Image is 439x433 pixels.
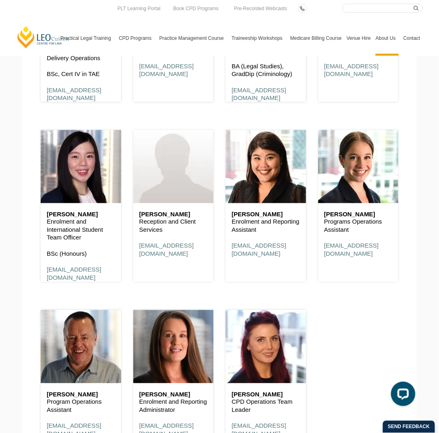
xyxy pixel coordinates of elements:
h6: [PERSON_NAME] [47,392,115,398]
a: Traineeship Workshops [229,21,288,56]
a: Book CPD Programs [171,4,220,13]
a: [EMAIL_ADDRESS][DOMAIN_NAME] [232,87,286,102]
a: Practical Legal Training [58,21,117,56]
p: BSc, Cert IV in TAE [47,70,115,78]
p: BSc (Honours) [47,250,115,258]
a: [EMAIL_ADDRESS][DOMAIN_NAME] [139,63,194,78]
h6: [PERSON_NAME] [324,211,393,218]
a: [PERSON_NAME] Centre for Law [16,26,70,49]
a: [EMAIL_ADDRESS][DOMAIN_NAME] [232,242,286,257]
a: Medicare Billing Course [288,21,344,56]
p: Programs Operations Assistant [324,218,393,234]
a: Practice Management Course [157,21,229,56]
p: BA (Legal Studies), GradDip (Criminology) [232,62,300,78]
h6: [PERSON_NAME] [139,392,208,398]
a: [EMAIL_ADDRESS][DOMAIN_NAME] [139,242,194,257]
p: Enrolment and Reporting Administrator [139,398,208,414]
a: Contact [401,21,423,56]
a: PLT Learning Portal [115,4,163,13]
a: [EMAIL_ADDRESS][DOMAIN_NAME] [324,63,379,78]
a: Pre-Recorded Webcasts [232,4,289,13]
a: Venue Hire [344,21,373,56]
p: CPD Operations Team Leader [232,398,300,414]
h6: [PERSON_NAME] [232,392,300,398]
p: Enrolment and Reporting Assistant [232,218,300,234]
h6: [PERSON_NAME] [232,211,300,218]
a: [EMAIL_ADDRESS][DOMAIN_NAME] [47,87,101,102]
a: About Us [373,21,401,56]
h6: [PERSON_NAME] [47,211,115,218]
p: Enrolment and International Student Team Officer [47,218,115,242]
a: CPD Programs [116,21,157,56]
h6: [PERSON_NAME] [139,211,208,218]
p: Reception and Client Services [139,218,208,234]
a: [EMAIL_ADDRESS][DOMAIN_NAME] [47,266,101,281]
a: [EMAIL_ADDRESS][DOMAIN_NAME] [324,242,379,257]
iframe: LiveChat chat widget [385,379,419,413]
p: Program Operations Assistant [47,398,115,414]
